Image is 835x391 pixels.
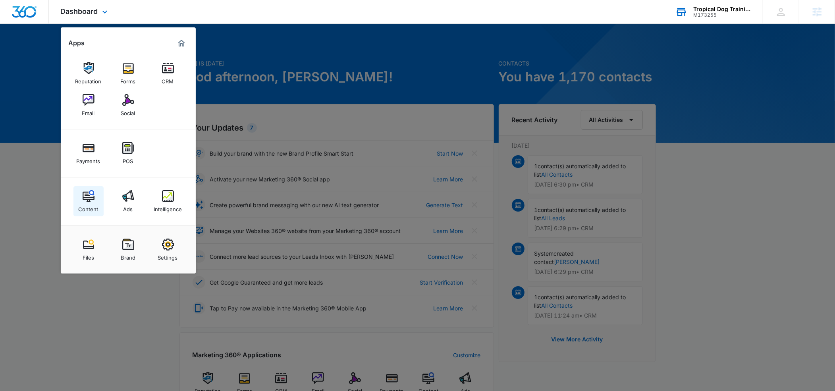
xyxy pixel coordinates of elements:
a: Reputation [73,58,104,89]
div: Ads [123,202,133,212]
a: Marketing 360® Dashboard [175,37,188,50]
div: Content [79,202,98,212]
div: Payments [77,154,100,164]
a: Payments [73,138,104,168]
a: POS [113,138,143,168]
div: Settings [158,250,178,261]
div: POS [123,154,133,164]
div: CRM [162,74,174,85]
a: Forms [113,58,143,89]
div: Social [121,106,135,116]
a: Settings [153,235,183,265]
a: CRM [153,58,183,89]
div: Email [82,106,95,116]
a: Content [73,186,104,216]
div: account id [693,12,751,18]
a: Ads [113,186,143,216]
div: Files [83,250,94,261]
div: account name [693,6,751,12]
span: Dashboard [61,7,98,15]
h2: Apps [69,39,85,47]
a: Files [73,235,104,265]
a: Brand [113,235,143,265]
div: Intelligence [154,202,182,212]
div: Forms [121,74,136,85]
div: Brand [121,250,135,261]
div: Reputation [75,74,102,85]
a: Intelligence [153,186,183,216]
a: Social [113,90,143,120]
a: Email [73,90,104,120]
